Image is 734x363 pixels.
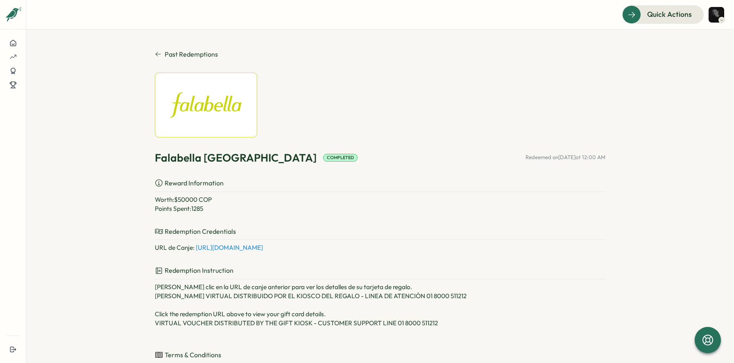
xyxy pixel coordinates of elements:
[526,154,605,161] p: Redeemed on [DATE] at 12:00 AM
[155,265,605,279] p: Redemption Instruction
[709,7,724,23] img: Fran Martinez
[155,319,605,328] li: VIRTUAL VOUCHER DISTRIBUTED BY THE GIFT KIOSK - CUSTOMER SUPPORT LINE 01 8000 511212
[165,49,218,59] span: Past Redemptions
[323,154,358,162] div: Completed
[155,204,605,213] p: Points Spent: 1285
[622,5,704,23] button: Quick Actions
[155,49,605,59] a: Past Redemptions
[155,283,605,292] li: [PERSON_NAME] clic en la URL de canje anterior para ver los detalles de su tarjeta de regalo.
[155,243,605,252] p: URL de Canje :
[155,151,317,165] p: Falabella [GEOGRAPHIC_DATA]
[155,178,605,192] p: Reward Information
[155,310,605,319] li: Click the redemption URL above to view your gift card details.
[155,73,257,137] img: Falabella Colombia
[155,226,605,240] p: Redemption Credentials
[155,195,605,204] p: Worth: $ 50000 COP
[647,9,692,20] span: Quick Actions
[155,292,605,301] li: [PERSON_NAME] VIRTUAL DISTRIBUIDO POR EL KIOSCO DEL REGALO - LINEA DE ATENCIÓN 01 8000 511212
[196,244,263,251] a: [URL][DOMAIN_NAME]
